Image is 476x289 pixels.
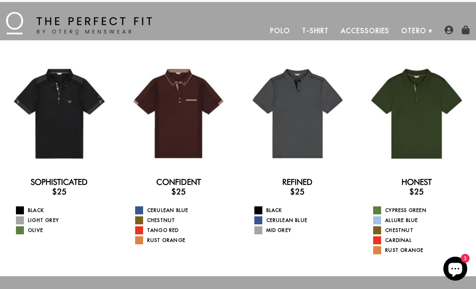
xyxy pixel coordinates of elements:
[254,206,351,214] a: Black
[16,206,113,214] a: Black
[395,21,433,40] a: Otero
[363,187,470,196] h3: $25
[254,226,351,234] a: Mid Grey
[254,216,351,224] a: Cerulean Blue
[461,26,470,34] img: shopping-bag-icon.png
[445,26,453,34] img: user-account-icon.png
[135,226,232,234] a: Tango Red
[401,177,432,187] a: Honest
[441,257,470,283] inbox-online-store-chat: Shopify online store chat
[335,21,395,40] a: Accessories
[373,206,470,214] a: Cypress Green
[16,226,113,234] a: Olive
[125,187,232,196] h3: $25
[373,226,470,234] a: Chestnut
[6,12,152,34] img: The Perfect Fit - by Otero Menswear - Logo
[244,187,351,196] h3: $25
[31,177,88,187] a: Sophisticated
[282,177,313,187] a: Refined
[6,187,113,196] h3: $25
[135,236,232,244] a: Rust Orange
[373,246,470,254] a: Rust Orange
[264,21,296,40] a: Polo
[373,236,470,244] a: Cardinal
[135,216,232,224] a: Chestnut
[296,21,335,40] a: T-Shirt
[373,216,470,224] a: Allure Blue
[135,206,232,214] a: Cerulean Blue
[156,177,201,187] a: Confident
[16,216,113,224] a: Light Grey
